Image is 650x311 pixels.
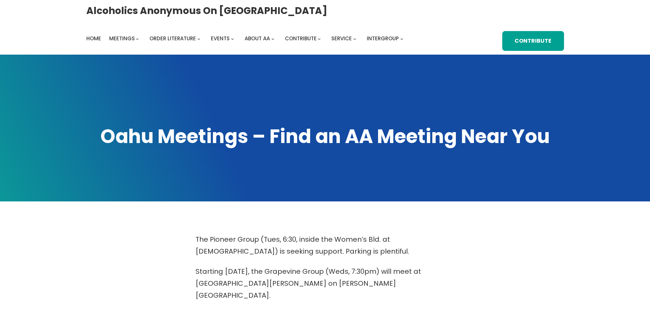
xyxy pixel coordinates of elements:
[86,34,101,43] a: Home
[109,35,135,42] span: Meetings
[86,124,564,150] h1: Oahu Meetings – Find an AA Meeting Near You
[86,2,327,19] a: Alcoholics Anonymous on [GEOGRAPHIC_DATA]
[245,35,270,42] span: About AA
[271,37,274,40] button: About AA submenu
[136,37,139,40] button: Meetings submenu
[367,35,399,42] span: Intergroup
[400,37,403,40] button: Intergroup submenu
[86,35,101,42] span: Home
[353,37,356,40] button: Service submenu
[331,34,352,43] a: Service
[285,34,317,43] a: Contribute
[245,34,270,43] a: About AA
[502,31,564,51] a: Contribute
[211,34,230,43] a: Events
[86,34,406,43] nav: Intergroup
[318,37,321,40] button: Contribute submenu
[331,35,352,42] span: Service
[231,37,234,40] button: Events submenu
[196,234,455,257] p: The Pioneer Group (Tues, 6:30, inside the Women’s Bld. at [DEMOGRAPHIC_DATA]) is seeking support....
[197,37,200,40] button: Order Literature submenu
[211,35,230,42] span: Events
[196,266,455,301] p: Starting [DATE], the Grapevine Group (Weds, 7:30pm) will meet at [GEOGRAPHIC_DATA][PERSON_NAME] o...
[285,35,317,42] span: Contribute
[367,34,399,43] a: Intergroup
[109,34,135,43] a: Meetings
[149,35,196,42] span: Order Literature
